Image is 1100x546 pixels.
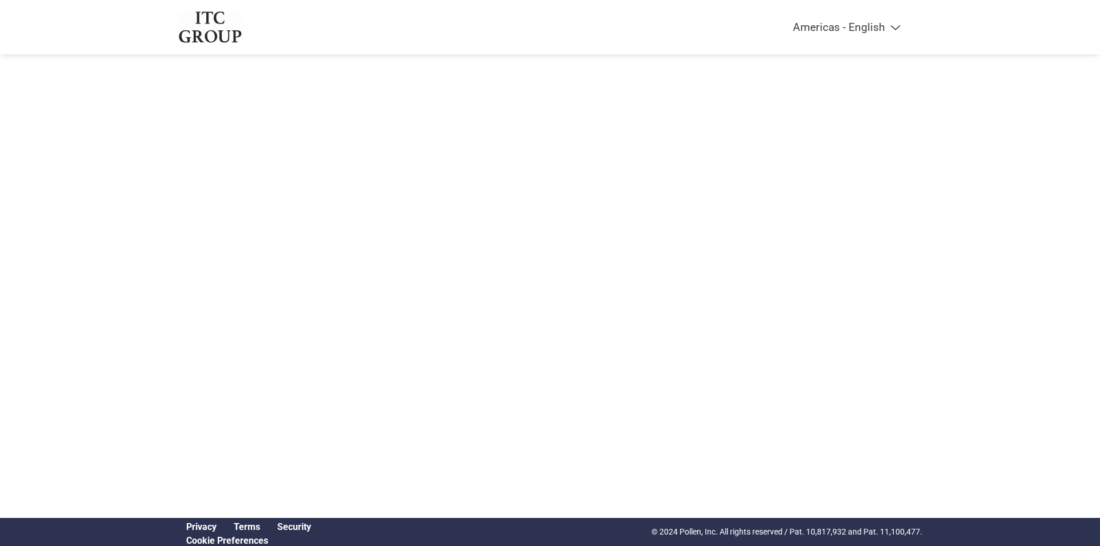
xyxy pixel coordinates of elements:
[186,535,268,546] a: Cookie Preferences, opens a dedicated popup modal window
[277,521,311,532] a: Security
[651,526,922,538] p: © 2024 Pollen, Inc. All rights reserved / Pat. 10,817,932 and Pat. 11,100,477.
[186,521,217,532] a: Privacy
[178,11,243,43] img: ITC Group
[178,535,320,546] div: Open Cookie Preferences Modal
[234,521,260,532] a: Terms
